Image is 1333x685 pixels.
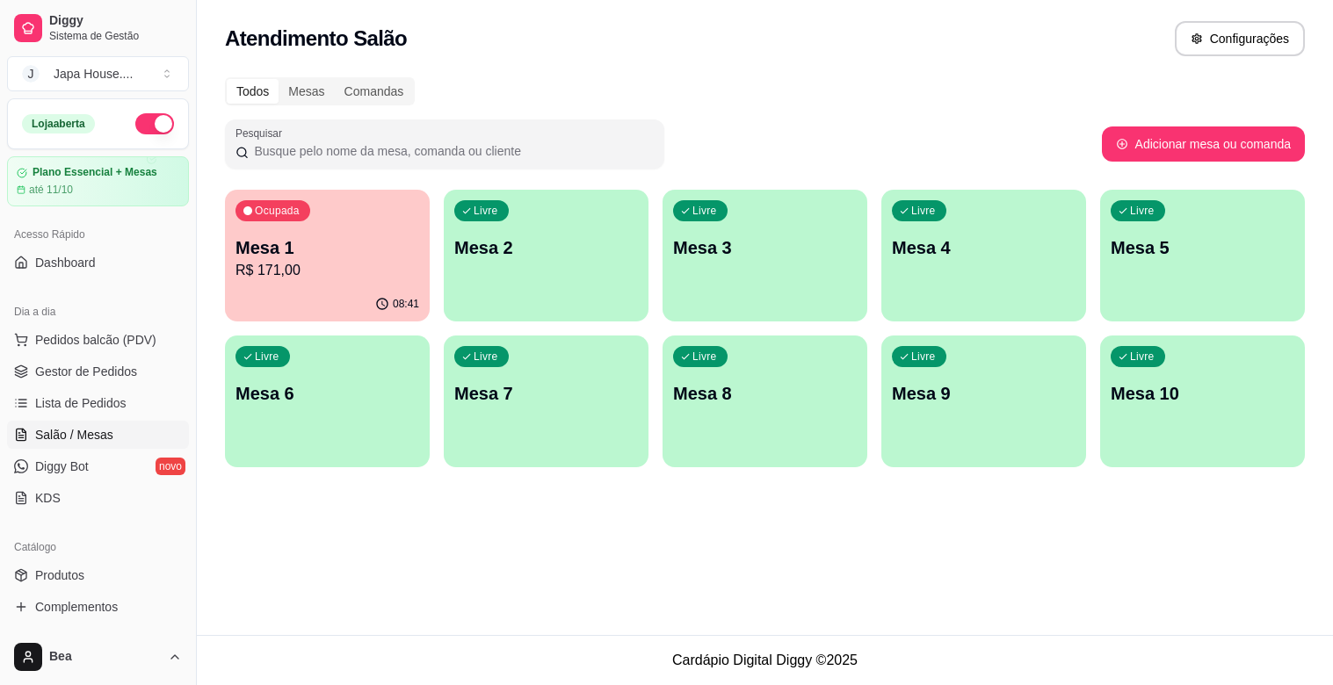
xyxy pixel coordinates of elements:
div: Japa House. ... [54,65,133,83]
p: Livre [474,350,498,364]
p: 08:41 [393,297,419,311]
p: R$ 171,00 [235,260,419,281]
a: Produtos [7,561,189,589]
a: Diggy Botnovo [7,452,189,480]
a: KDS [7,484,189,512]
button: OcupadaMesa 1R$ 171,0008:41 [225,190,430,321]
p: Mesa 1 [235,235,419,260]
input: Pesquisar [249,142,654,160]
span: Dashboard [35,254,96,271]
span: J [22,65,40,83]
button: LivreMesa 9 [881,335,1086,467]
span: Gestor de Pedidos [35,363,137,380]
p: Mesa 4 [892,235,1076,260]
span: Bea [49,649,161,665]
p: Livre [911,350,936,364]
button: LivreMesa 5 [1100,190,1305,321]
div: Acesso Rápido [7,220,189,249]
a: Lista de Pedidos [7,389,189,417]
button: Configurações [1175,21,1305,56]
span: KDS [35,489,61,507]
div: Comandas [335,79,414,104]
div: Dia a dia [7,298,189,326]
button: LivreMesa 6 [225,335,430,467]
button: LivreMesa 2 [444,190,648,321]
a: Plano Essencial + Mesasaté 11/10 [7,156,189,206]
span: Pedidos balcão (PDV) [35,331,156,349]
p: Mesa 6 [235,381,419,406]
button: Bea [7,636,189,678]
p: Mesa 9 [892,381,1076,406]
p: Livre [474,204,498,218]
p: Mesa 3 [673,235,857,260]
span: Produtos [35,566,84,584]
p: Livre [692,350,717,364]
button: LivreMesa 3 [663,190,867,321]
label: Pesquisar [235,126,288,141]
div: Mesas [279,79,334,104]
span: Diggy Bot [35,458,89,475]
p: Mesa 5 [1111,235,1294,260]
a: Salão / Mesas [7,421,189,449]
p: Mesa 7 [454,381,638,406]
span: Sistema de Gestão [49,29,182,43]
p: Livre [1130,350,1155,364]
article: até 11/10 [29,183,73,197]
article: Plano Essencial + Mesas [33,166,157,179]
div: Loja aberta [22,114,95,133]
button: LivreMesa 10 [1100,335,1305,467]
p: Mesa 8 [673,381,857,406]
button: Alterar Status [135,113,174,134]
p: Livre [1130,204,1155,218]
span: Diggy [49,13,182,29]
button: Pedidos balcão (PDV) [7,326,189,354]
button: Adicionar mesa ou comanda [1102,126,1305,162]
span: Salão / Mesas [35,426,113,443]
button: LivreMesa 7 [444,335,648,467]
p: Mesa 2 [454,235,638,260]
a: DiggySistema de Gestão [7,7,189,49]
button: Select a team [7,56,189,91]
button: LivreMesa 8 [663,335,867,467]
div: Todos [227,79,279,104]
span: Complementos [35,598,118,616]
p: Livre [911,204,936,218]
button: LivreMesa 4 [881,190,1086,321]
a: Complementos [7,593,189,621]
p: Mesa 10 [1111,381,1294,406]
span: Lista de Pedidos [35,394,127,412]
div: Catálogo [7,533,189,561]
p: Livre [255,350,279,364]
a: Gestor de Pedidos [7,357,189,386]
footer: Cardápio Digital Diggy © 2025 [197,635,1333,685]
p: Livre [692,204,717,218]
a: Dashboard [7,249,189,277]
h2: Atendimento Salão [225,25,407,53]
p: Ocupada [255,204,300,218]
